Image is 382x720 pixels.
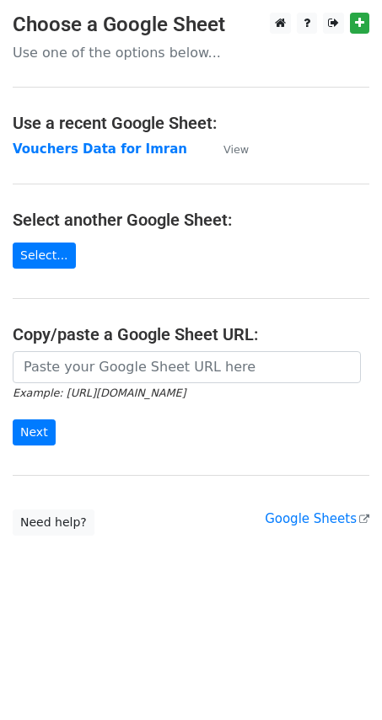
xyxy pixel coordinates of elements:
small: View [223,143,249,156]
h4: Use a recent Google Sheet: [13,113,369,133]
a: Need help? [13,509,94,536]
h4: Select another Google Sheet: [13,210,369,230]
a: View [207,141,249,157]
p: Use one of the options below... [13,44,369,61]
a: Select... [13,243,76,269]
input: Paste your Google Sheet URL here [13,351,361,383]
a: Google Sheets [265,511,369,526]
iframe: Chat Widget [298,639,382,720]
small: Example: [URL][DOMAIN_NAME] [13,387,186,399]
a: Vouchers Data for Imran [13,141,187,157]
h3: Choose a Google Sheet [13,13,369,37]
h4: Copy/paste a Google Sheet URL: [13,324,369,344]
input: Next [13,419,56,445]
